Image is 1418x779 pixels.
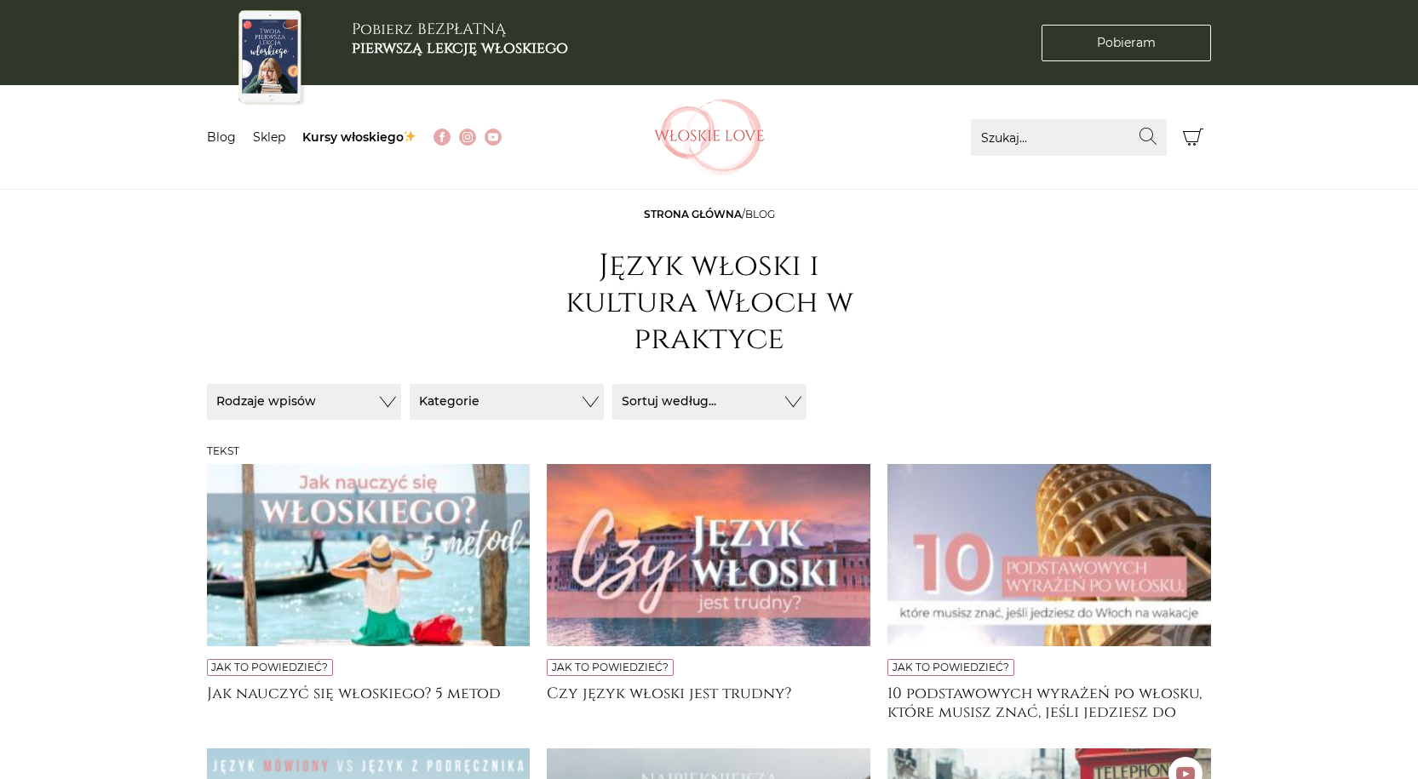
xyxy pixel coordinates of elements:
[302,129,417,145] a: Kursy włoskiego
[893,661,1009,673] a: Jak to powiedzieć?
[552,661,669,673] a: Jak to powiedzieć?
[207,684,531,719] a: Jak nauczyć się włoskiego? 5 metod
[207,445,1212,457] h3: Tekst
[971,119,1167,156] input: Szukaj...
[644,208,775,221] span: /
[352,20,568,57] h3: Pobierz BEZPŁATNĄ
[404,130,416,142] img: ✨
[1042,25,1211,61] a: Pobieram
[1097,34,1156,52] span: Pobieram
[887,684,1211,719] a: 10 podstawowych wyrażeń po włosku, które musisz znać, jeśli jedziesz do [GEOGRAPHIC_DATA] na wakacje
[410,384,604,420] button: Kategorie
[352,37,568,59] b: pierwszą lekcję włoskiego
[207,384,401,420] button: Rodzaje wpisów
[207,129,236,145] a: Blog
[211,661,328,673] a: Jak to powiedzieć?
[745,208,775,221] span: Blog
[539,248,880,358] h1: Język włoski i kultura Włoch w praktyce
[644,208,742,221] a: Strona główna
[612,384,807,420] button: Sortuj według...
[253,129,285,145] a: Sklep
[654,99,765,175] img: Włoskielove
[547,684,870,719] a: Czy język włoski jest trudny?
[1175,119,1212,156] button: Koszyk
